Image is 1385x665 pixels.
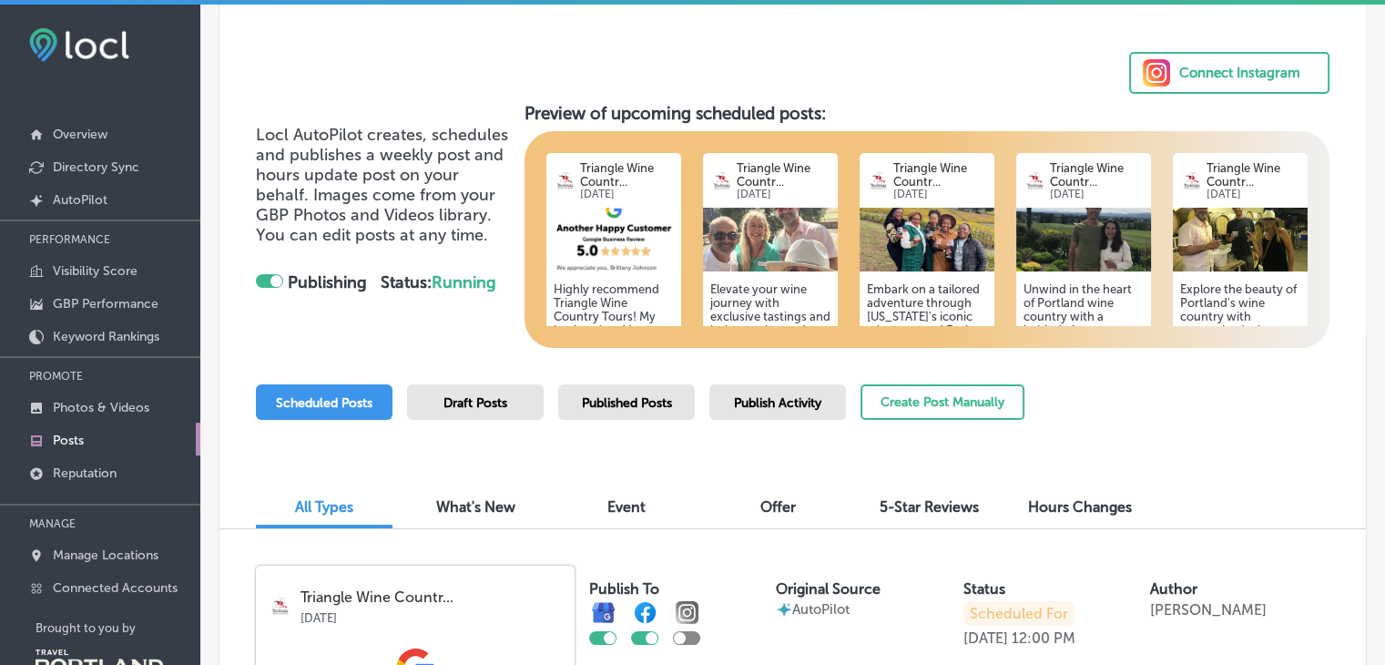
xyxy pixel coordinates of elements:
p: [DATE] [1207,189,1300,200]
img: logo [269,595,291,618]
span: Hours Changes [1028,498,1132,516]
h5: Highly recommend Triangle Wine Country Tours! My husband and I booked a shareable tour, but ended... [554,282,674,487]
p: Photos & Videos [53,400,149,415]
p: [DATE] [1050,189,1144,200]
span: Scheduled Posts [276,395,372,411]
button: Connect Instagram [1129,52,1329,94]
p: [PERSON_NAME] [1150,601,1267,619]
span: Offer [760,498,796,516]
p: Keyword Rankings [53,329,159,344]
span: 5-Star Reviews [880,498,979,516]
img: logo [1180,169,1203,192]
p: [DATE] [893,189,987,200]
p: [DATE] [580,189,674,200]
img: logo [554,169,576,192]
span: Publish Activity [734,395,821,411]
p: Reputation [53,465,117,481]
p: AutoPilot [792,601,850,618]
span: Published Posts [582,395,672,411]
p: Posts [53,433,84,448]
img: 1752690319d070566e-dcea-4661-8c37-368e5a3d76b2_anneamieCO.jpg [1016,208,1151,271]
span: All Types [295,498,353,516]
button: Create Post Manually [861,384,1024,420]
p: Directory Sync [53,159,139,175]
span: Event [607,498,646,516]
p: Visibility Score [53,263,137,279]
img: ccf72b27-d019-4727-851b-0e39a917958c.png [546,208,681,271]
span: You can edit posts at any time. [256,225,488,245]
div: Connect Instagram [1179,59,1300,87]
p: 12:00 PM [1012,629,1075,647]
span: Running [432,272,496,292]
img: 17526903085d23b24c-f794-47e7-afd0-cc2aae53fc22_2024-03-25.jpg [703,208,838,271]
p: GBP Performance [53,296,158,312]
p: Triangle Wine Countr... [893,161,987,189]
p: Triangle Wine Countr... [737,161,830,189]
img: logo [867,169,890,192]
h3: Preview of upcoming scheduled posts: [524,103,1329,124]
label: Publish To [589,580,659,598]
p: Overview [53,127,107,142]
p: [DATE] [737,189,830,200]
p: Brought to you by [36,621,200,635]
img: logo [1023,169,1046,192]
p: Triangle Wine Countr... [580,161,674,189]
p: Triangle Wine Countr... [1207,161,1300,189]
span: Locl AutoPilot creates, schedules and publishes a weekly post and hours update post on your behal... [256,125,508,225]
p: Connected Accounts [53,580,178,596]
img: 99123ab2-cbba-4bc3-a939-ca3484e6d0b0stef4.jpg [860,208,994,271]
label: Status [963,580,1005,598]
h5: Explore the beauty of Portland's wine country with customized wine tours designed to create lasti... [1180,282,1300,487]
strong: Publishing [288,272,367,292]
img: autopilot-icon [776,601,792,618]
p: [DATE] [300,606,562,625]
img: fda3e92497d09a02dc62c9cd864e3231.png [29,28,129,62]
img: 175269031779a1ff42-36b5-44f8-8060-b61f4e8deea6_NataliesBaisden2.jpg [1173,208,1308,271]
img: logo [710,169,733,192]
p: Manage Locations [53,547,158,563]
h5: Elevate your wine journey with exclusive tastings and intimate vineyard strolls in the heart of [... [710,282,830,487]
span: What's New [436,498,515,516]
strong: Status: [381,272,496,292]
p: [DATE] [963,629,1008,647]
p: AutoPilot [53,192,107,208]
label: Original Source [776,580,881,598]
span: Draft Posts [443,395,507,411]
p: Scheduled For [963,601,1074,626]
p: Triangle Wine Countr... [1050,161,1144,189]
p: Triangle Wine Countr... [300,589,562,606]
h5: Unwind in the heart of Portland wine country with a behind-the-scenes look at some exceptional wi... [1023,282,1144,487]
label: Author [1150,580,1197,598]
h5: Embark on a tailored adventure through [US_STATE]'s iconic wine country! Each tour is a blend of ... [867,282,987,487]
